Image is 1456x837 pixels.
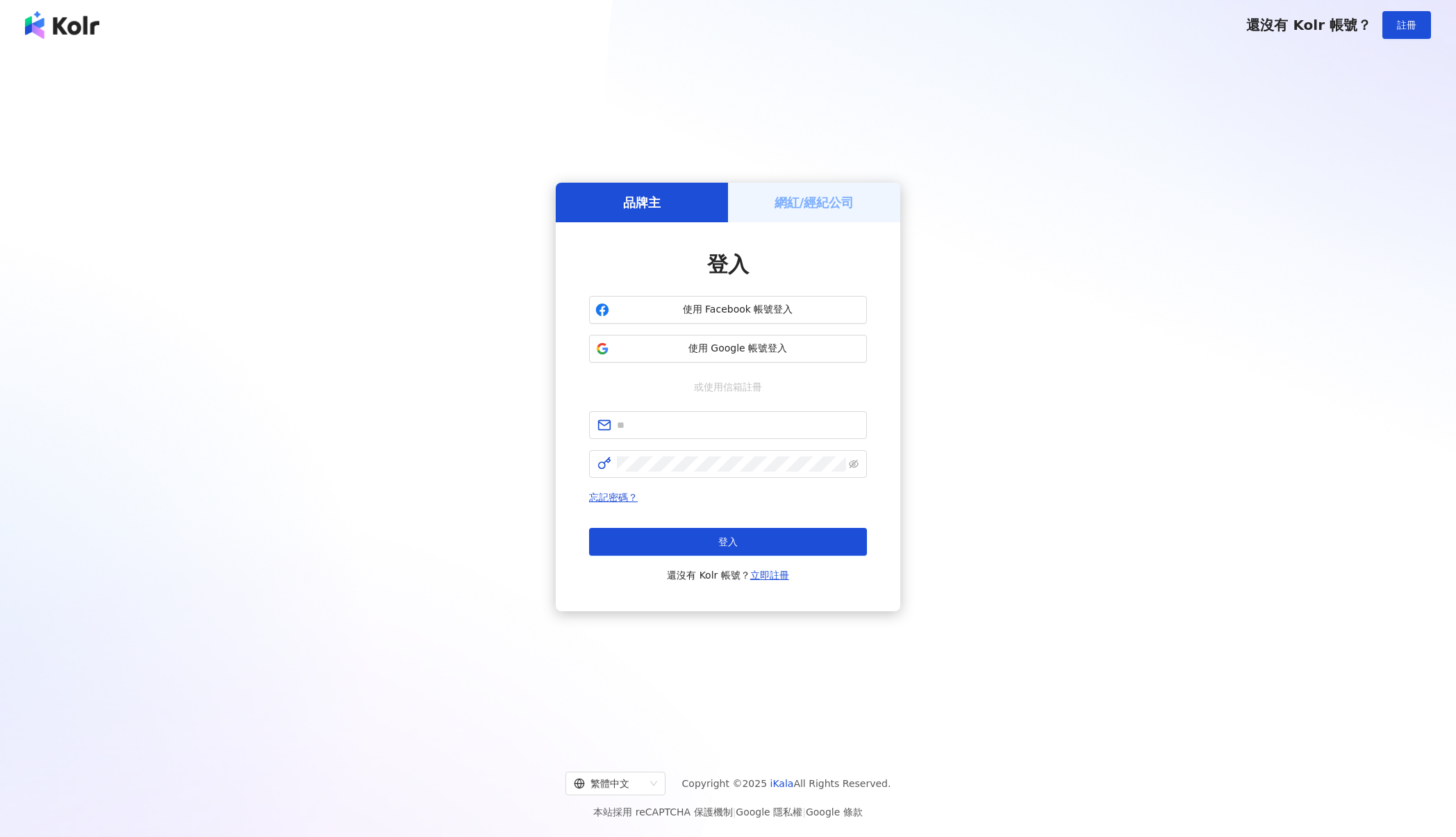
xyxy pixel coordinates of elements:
span: 註冊 [1397,19,1416,31]
span: Copyright © 2025 All Rights Reserved. [682,775,891,792]
span: 還沒有 Kolr 帳號？ [1246,17,1371,33]
span: | [802,806,806,818]
button: 登入 [589,528,867,556]
a: Google 隱私權 [736,806,802,818]
img: logo [25,11,99,39]
a: Google 條款 [806,806,863,818]
div: 繁體中文 [574,772,645,795]
span: 使用 Facebook 帳號登入 [615,303,861,317]
span: 登入 [718,536,738,547]
h5: 品牌主 [623,194,661,211]
a: iKala [770,778,794,789]
button: 使用 Google 帳號登入 [589,335,867,363]
a: 忘記密碼？ [589,492,638,503]
span: | [733,806,736,818]
span: 使用 Google 帳號登入 [615,342,861,356]
span: 本站採用 reCAPTCHA 保護機制 [593,804,862,820]
h5: 網紅/經紀公司 [775,194,854,211]
button: 使用 Facebook 帳號登入 [589,296,867,324]
a: 立即註冊 [750,570,789,581]
span: 登入 [707,252,749,276]
button: 註冊 [1382,11,1431,39]
span: 還沒有 Kolr 帳號？ [667,567,789,583]
span: 或使用信箱註冊 [684,379,772,395]
span: eye-invisible [849,459,859,469]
